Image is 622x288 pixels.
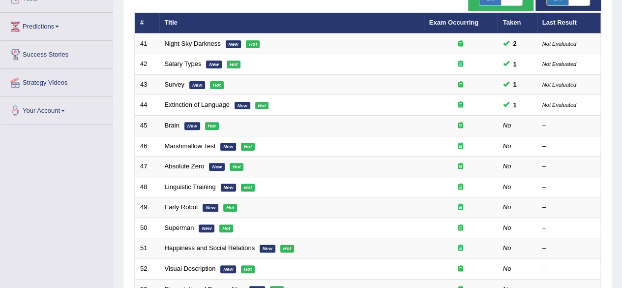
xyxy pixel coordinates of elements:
em: New [184,122,200,130]
a: Predictions [0,13,113,37]
a: Night Sky Darkness [165,40,221,47]
em: Hot [246,40,260,48]
td: 41 [135,33,159,54]
div: Exam occurring question [429,183,492,192]
a: Superman [165,224,194,231]
a: Happiness and Social Relations [165,244,255,252]
div: Exam occurring question [429,264,492,274]
td: 50 [135,218,159,238]
em: No [503,142,511,150]
span: You can still take this question [509,59,521,69]
div: Exam occurring question [429,60,492,69]
td: 43 [135,74,159,95]
a: Your Account [0,97,113,122]
em: New [220,143,236,151]
td: 49 [135,197,159,218]
em: No [503,224,511,231]
div: – [542,121,595,130]
small: Not Evaluated [542,61,576,67]
div: Exam occurring question [429,39,492,49]
em: Hot [210,81,224,89]
em: No [503,183,511,191]
em: No [503,244,511,252]
td: 48 [135,177,159,197]
a: Visual Description [165,265,216,272]
em: Hot [280,245,294,253]
a: Early Robot [165,203,198,211]
td: 45 [135,116,159,136]
a: Strategy Videos [0,69,113,94]
td: 47 [135,157,159,177]
em: Hot [219,224,233,232]
td: 44 [135,95,159,116]
em: Hot [205,122,219,130]
div: Exam occurring question [429,142,492,151]
em: Hot [223,204,237,212]
em: New [203,204,218,212]
em: No [503,203,511,211]
td: 52 [135,258,159,279]
a: Extinction of Language [165,101,230,108]
a: Marshmallow Test [165,142,216,150]
td: 42 [135,54,159,75]
small: Not Evaluated [542,102,576,108]
th: Title [159,13,424,33]
small: Not Evaluated [542,41,576,47]
div: Exam occurring question [429,121,492,130]
div: – [542,244,595,253]
a: Success Stories [0,41,113,65]
div: – [542,264,595,274]
a: Absolute Zero [165,162,205,170]
th: Last Result [537,13,601,33]
div: Exam occurring question [429,100,492,110]
em: New [226,40,241,48]
a: Linguistic Training [165,183,216,191]
div: – [542,162,595,171]
em: Hot [255,102,269,110]
a: Survey [165,81,184,88]
span: You can still take this question [509,100,521,110]
em: New [260,245,275,253]
em: New [199,224,214,232]
th: Taken [498,13,537,33]
em: New [206,61,222,68]
div: Exam occurring question [429,244,492,253]
div: Exam occurring question [429,224,492,233]
em: New [235,102,250,110]
a: Exam Occurring [429,19,478,26]
em: Hot [241,143,255,151]
em: No [503,265,511,272]
em: New [221,184,237,192]
em: Hot [230,163,243,171]
em: Hot [227,61,240,68]
em: Hot [241,265,255,273]
a: Salary Types [165,60,202,67]
div: Exam occurring question [429,203,492,212]
div: Exam occurring question [429,162,492,171]
a: Brain [165,122,179,129]
th: # [135,13,159,33]
div: – [542,183,595,192]
em: No [503,162,511,170]
span: You can still take this question [509,38,521,49]
em: New [189,81,205,89]
em: No [503,122,511,129]
em: New [220,265,236,273]
td: 46 [135,136,159,157]
em: New [209,163,225,171]
small: Not Evaluated [542,82,576,88]
em: Hot [241,184,255,192]
div: – [542,203,595,212]
div: – [542,224,595,233]
div: – [542,142,595,151]
span: You can still take this question [509,79,521,90]
td: 51 [135,238,159,259]
div: Exam occurring question [429,80,492,90]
